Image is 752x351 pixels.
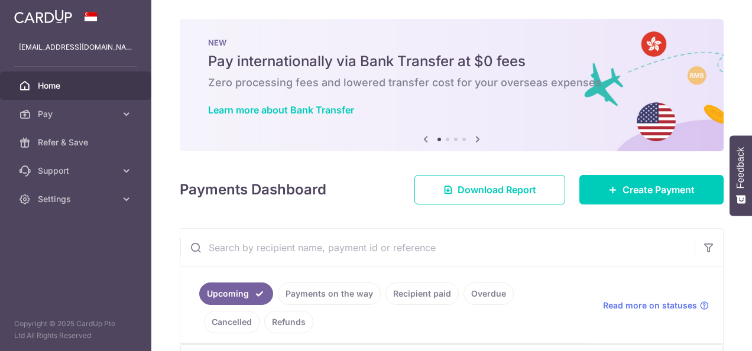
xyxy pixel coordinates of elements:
a: Learn more about Bank Transfer [208,104,354,116]
p: [EMAIL_ADDRESS][DOMAIN_NAME] [19,41,132,53]
h6: Zero processing fees and lowered transfer cost for your overseas expenses [208,76,695,90]
a: Overdue [463,282,514,305]
a: Create Payment [579,175,724,204]
span: Download Report [458,183,536,197]
img: Bank transfer banner [180,19,724,151]
span: Home [38,80,116,92]
a: Payments on the way [278,282,381,305]
a: Upcoming [199,282,273,305]
h4: Payments Dashboard [180,179,326,200]
input: Search by recipient name, payment id or reference [180,229,695,266]
p: NEW [208,38,695,47]
span: Settings [38,193,116,205]
a: Cancelled [204,311,260,333]
h5: Pay internationally via Bank Transfer at $0 fees [208,52,695,71]
span: Feedback [735,147,746,188]
img: CardUp [14,9,72,24]
a: Recipient paid [385,282,459,305]
span: Create Payment [623,183,695,197]
span: Pay [38,108,116,120]
button: Feedback - Show survey [730,135,752,216]
span: Support [38,165,116,177]
span: Refer & Save [38,136,116,148]
a: Read more on statuses [603,300,709,311]
span: Read more on statuses [603,300,697,311]
a: Refunds [264,311,313,333]
a: Download Report [414,175,565,204]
